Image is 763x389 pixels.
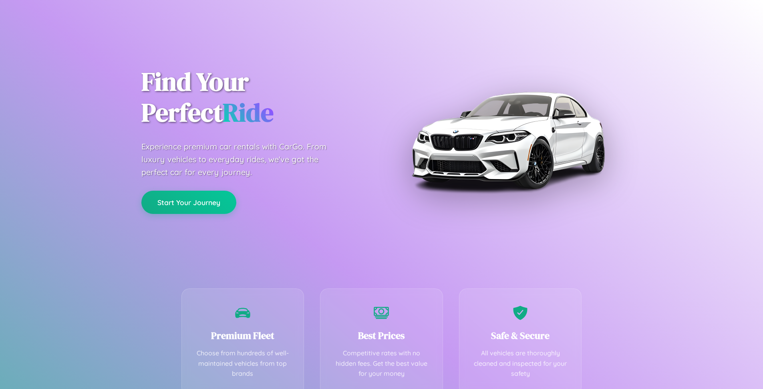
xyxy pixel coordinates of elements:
p: Choose from hundreds of well-maintained vehicles from top brands [194,348,292,379]
p: Experience premium car rentals with CarGo. From luxury vehicles to everyday rides, we've got the ... [141,140,342,179]
h1: Find Your Perfect [141,67,370,128]
button: Start Your Journey [141,191,236,214]
h3: Premium Fleet [194,329,292,342]
h3: Safe & Secure [471,329,570,342]
p: All vehicles are thoroughly cleaned and inspected for your safety [471,348,570,379]
span: Ride [223,95,274,130]
p: Competitive rates with no hidden fees. Get the best value for your money [332,348,431,379]
h3: Best Prices [332,329,431,342]
img: Premium BMW car rental vehicle [408,40,608,240]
